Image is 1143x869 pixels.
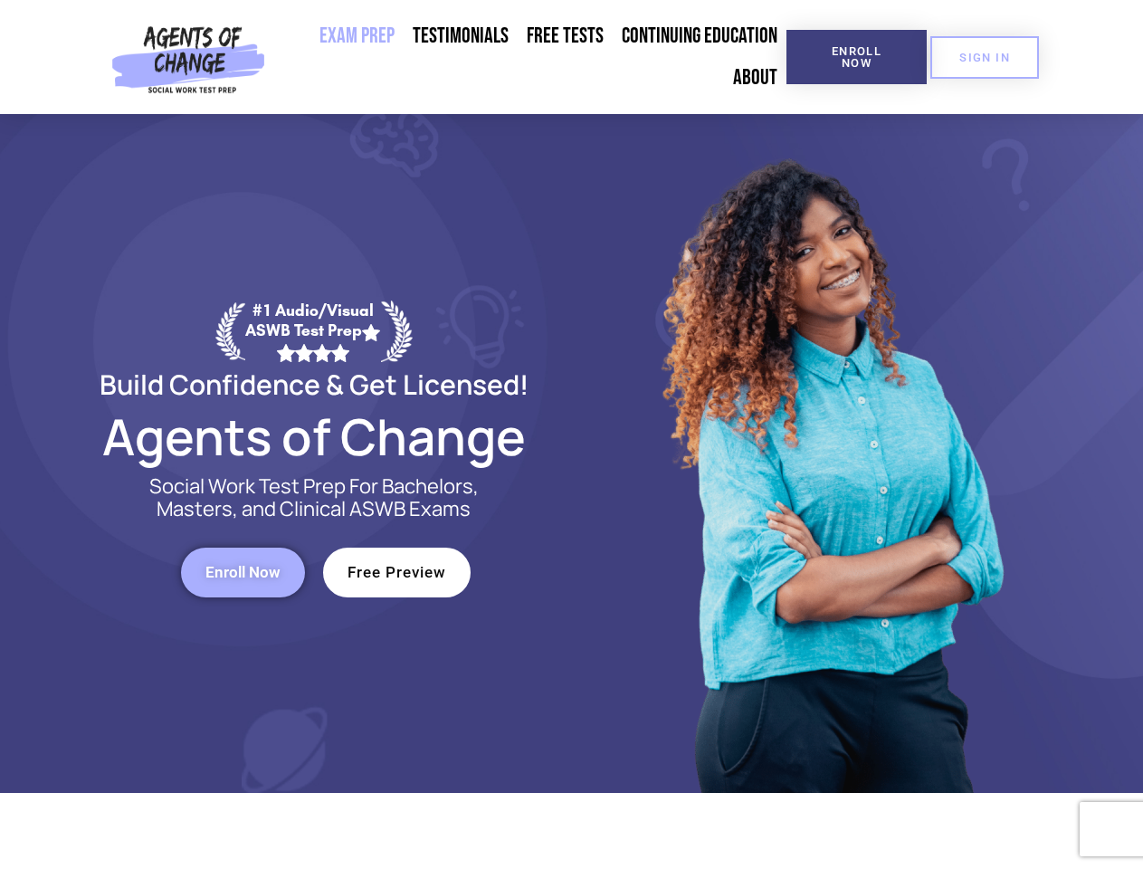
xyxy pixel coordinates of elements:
a: Enroll Now [786,30,927,84]
span: Free Preview [348,565,446,580]
span: Enroll Now [815,45,898,69]
span: Enroll Now [205,565,281,580]
h2: Agents of Change [56,415,572,457]
img: Website Image 1 (1) [649,114,1011,793]
a: About [724,57,786,99]
a: Exam Prep [310,15,404,57]
a: Testimonials [404,15,518,57]
h2: Build Confidence & Get Licensed! [56,371,572,397]
div: #1 Audio/Visual ASWB Test Prep [245,301,381,361]
a: Continuing Education [613,15,786,57]
a: Enroll Now [181,548,305,597]
p: Social Work Test Prep For Bachelors, Masters, and Clinical ASWB Exams [129,475,500,520]
a: Free Preview [323,548,471,597]
nav: Menu [272,15,786,99]
a: Free Tests [518,15,613,57]
a: SIGN IN [930,36,1039,79]
span: SIGN IN [959,52,1010,63]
